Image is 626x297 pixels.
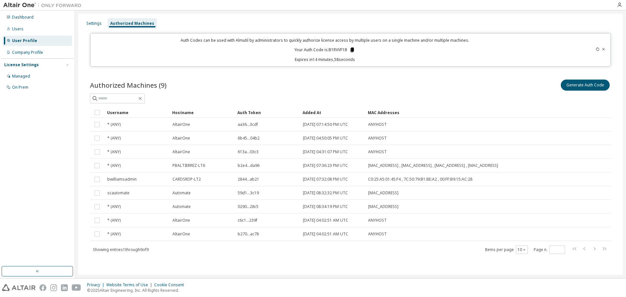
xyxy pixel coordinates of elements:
span: Automate [172,204,191,209]
span: C0:25:A5:01:45:F4 , 7C:50:79:B1:BE:A2 , 00:FF:B9:15:AC:28 [368,177,472,182]
span: Automate [172,190,191,196]
div: Website Terms of Use [106,282,154,288]
p: Auth Codes can be used with Almutil by administrators to quickly authorize license access by mult... [95,37,556,43]
span: [DATE] 04:31:07 PM UTC [303,149,348,155]
span: ANYHOST [368,149,387,155]
span: [DATE] 04:50:05 PM UTC [303,136,348,141]
span: * (ANY) [107,122,121,127]
span: AltairOne [172,231,190,237]
div: MAC Addresses [368,107,539,118]
span: * (ANY) [107,149,121,155]
div: Users [12,26,23,32]
span: ANYHOST [368,218,387,223]
img: altair_logo.svg [2,284,36,291]
div: Username [107,107,167,118]
span: [DATE] 08:34:19 PM UTC [303,204,348,209]
span: [DATE] 08:32:32 PM UTC [303,190,348,196]
div: Dashboard [12,15,34,20]
div: Cookie Consent [154,282,188,288]
span: PBALTIERREZ-LT6 [172,163,205,168]
p: Expires in 14 minutes, 58 seconds [95,57,556,62]
span: b270...ac78 [238,231,259,237]
p: Your Auth Code is: B1RVVF1B [294,47,355,53]
span: Showing entries 1 through 9 of 9 [93,247,149,252]
span: * (ANY) [107,163,121,168]
img: linkedin.svg [61,284,68,291]
span: [DATE] 04:02:51 AM UTC [303,231,348,237]
span: aa36...3cdf [238,122,258,127]
span: * (ANY) [107,136,121,141]
div: Managed [12,74,30,79]
div: Privacy [87,282,106,288]
span: [DATE] 07:36:23 PM UTC [303,163,348,168]
span: bwilliamsadmin [107,177,137,182]
div: Hostname [172,107,232,118]
span: [DATE] 07:32:08 PM UTC [303,177,348,182]
span: ANYHOST [368,136,387,141]
span: Authorized Machines (9) [90,81,167,90]
span: b2e4...da96 [238,163,260,168]
img: instagram.svg [50,284,57,291]
span: 2844...ab21 [238,177,259,182]
span: [DATE] 04:02:51 AM UTC [303,218,348,223]
span: * (ANY) [107,204,121,209]
div: On Prem [12,85,28,90]
img: Altair One [3,2,85,8]
div: User Profile [12,38,37,43]
span: [MAC_ADDRESS] [368,190,398,196]
span: 59d1...3c19 [238,190,259,196]
span: ANYHOST [368,231,387,237]
div: Settings [86,21,102,26]
span: CARDSRDP-LT2 [172,177,201,182]
span: scautomate [107,190,129,196]
span: 0290...28c5 [238,204,259,209]
img: youtube.svg [72,284,81,291]
span: AltairOne [172,136,190,141]
div: License Settings [4,62,39,67]
div: Company Profile [12,50,43,55]
p: © 2025 Altair Engineering, Inc. All Rights Reserved. [87,288,188,293]
div: Auth Token [237,107,297,118]
span: AltairOne [172,149,190,155]
span: [MAC_ADDRESS] [368,204,398,209]
img: facebook.svg [39,284,46,291]
div: Authorized Machines [110,21,154,26]
button: Generate Auth Code [561,80,610,91]
span: 613a...03c3 [238,149,259,155]
span: Page n. [534,245,565,254]
span: 6b45...04b2 [238,136,260,141]
button: 10 [517,247,526,252]
div: Added At [303,107,363,118]
span: * (ANY) [107,218,121,223]
span: c6c1...239f [238,218,257,223]
span: [DATE] 07:14:50 PM UTC [303,122,348,127]
span: AltairOne [172,218,190,223]
span: AltairOne [172,122,190,127]
span: ANYHOST [368,122,387,127]
span: * (ANY) [107,231,121,237]
span: [MAC_ADDRESS] , [MAC_ADDRESS] , [MAC_ADDRESS] , [MAC_ADDRESS] [368,163,498,168]
span: Items per page [485,245,528,254]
